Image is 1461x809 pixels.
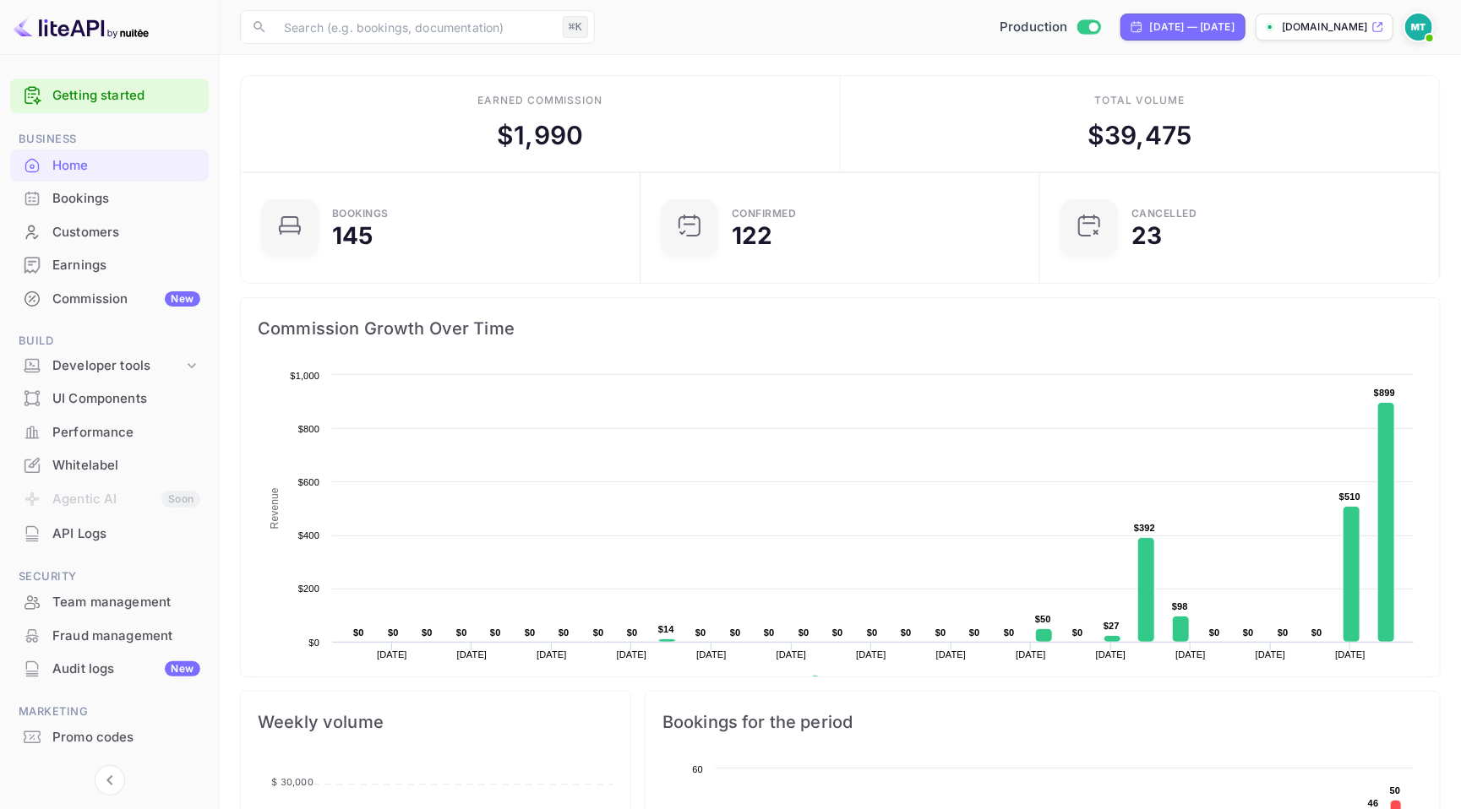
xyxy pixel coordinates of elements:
a: Customers [10,216,209,247]
div: 122 [732,224,772,247]
div: Developer tools [10,351,209,381]
div: Getting started [10,79,209,113]
div: Home [52,156,200,176]
text: $0 [799,627,810,638]
div: Whitelabel [10,449,209,482]
text: $0 [1004,627,1015,638]
text: [DATE] [457,649,488,660]
div: Promo codes [10,721,209,754]
text: [DATE] [1335,649,1366,660]
a: API Logs [10,518,209,549]
text: [DATE] [537,649,567,660]
text: 46 [1368,798,1379,808]
div: Confirmed [732,209,797,219]
text: $0 [490,627,501,638]
div: UI Components [52,389,200,409]
text: $27 [1104,621,1120,631]
text: $0 [935,627,946,638]
text: $510 [1339,491,1360,502]
div: Customers [52,223,200,242]
span: Production [1000,18,1068,37]
div: Switch to Sandbox mode [993,18,1107,37]
text: $0 [593,627,604,638]
span: Business [10,130,209,149]
div: CANCELLED [1131,209,1197,219]
text: $0 [901,627,912,638]
a: UI Components [10,383,209,414]
text: $0 [456,627,467,638]
div: New [165,291,200,307]
text: [DATE] [1096,649,1126,660]
div: Total volume [1094,93,1185,108]
text: $0 [353,627,364,638]
text: [DATE] [377,649,407,660]
div: Fraud management [52,627,200,646]
a: Getting started [52,86,200,106]
text: $0 [730,627,741,638]
a: Performance [10,416,209,448]
text: $0 [1243,627,1254,638]
text: [DATE] [1016,649,1046,660]
div: Bookings [10,182,209,215]
text: Revenue [826,676,870,687]
span: Build [10,332,209,350]
div: Commission [52,290,200,309]
div: Whitelabel [52,456,200,475]
text: [DATE] [1256,649,1286,660]
text: $392 [1134,523,1155,533]
text: $0 [1072,627,1083,638]
text: [DATE] [777,649,807,660]
text: $800 [298,424,319,434]
a: Promo codes [10,721,209,752]
p: [DOMAIN_NAME] [1282,19,1368,35]
text: Revenue [269,487,281,529]
text: $0 [422,627,433,638]
text: 60 [692,764,703,774]
div: UI Components [10,383,209,415]
text: [DATE] [617,649,647,660]
text: $400 [298,530,319,540]
div: Audit logsNew [10,653,209,686]
div: Promo codes [52,728,200,747]
a: Fraud management [10,620,209,651]
a: Home [10,149,209,181]
div: Earnings [10,249,209,282]
text: $0 [764,627,775,638]
text: 50 [1390,785,1401,795]
span: Bookings for the period [662,709,1423,736]
div: Fraud management [10,620,209,653]
div: CommissionNew [10,283,209,316]
a: Whitelabel [10,449,209,481]
div: Team management [10,586,209,619]
img: LiteAPI logo [14,14,149,41]
a: Earnings [10,249,209,280]
a: Bookings [10,182,209,214]
text: $600 [298,477,319,487]
div: New [165,661,200,676]
div: API Logs [52,524,200,544]
text: $0 [525,627,536,638]
div: Developer tools [52,356,183,376]
div: Home [10,149,209,182]
text: $200 [298,584,319,594]
div: Bookings [332,209,389,219]
text: [DATE] [856,649,886,660]
text: $0 [832,627,843,638]
div: Performance [52,423,200,443]
text: $14 [658,624,675,634]
div: API Logs [10,518,209,551]
div: Team management [52,593,200,612]
div: Audit logs [52,660,200,679]
text: $899 [1374,388,1395,398]
text: $50 [1035,614,1051,624]
text: $0 [867,627,878,638]
div: 145 [332,224,373,247]
input: Search (e.g. bookings, documentation) [274,10,556,44]
button: Collapse navigation [95,765,125,795]
span: Weekly volume [258,709,613,736]
text: $0 [1311,627,1322,638]
text: $0 [695,627,706,638]
div: Bookings [52,189,200,209]
tspan: $ 30,000 [272,777,313,789]
text: $0 [969,627,980,638]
